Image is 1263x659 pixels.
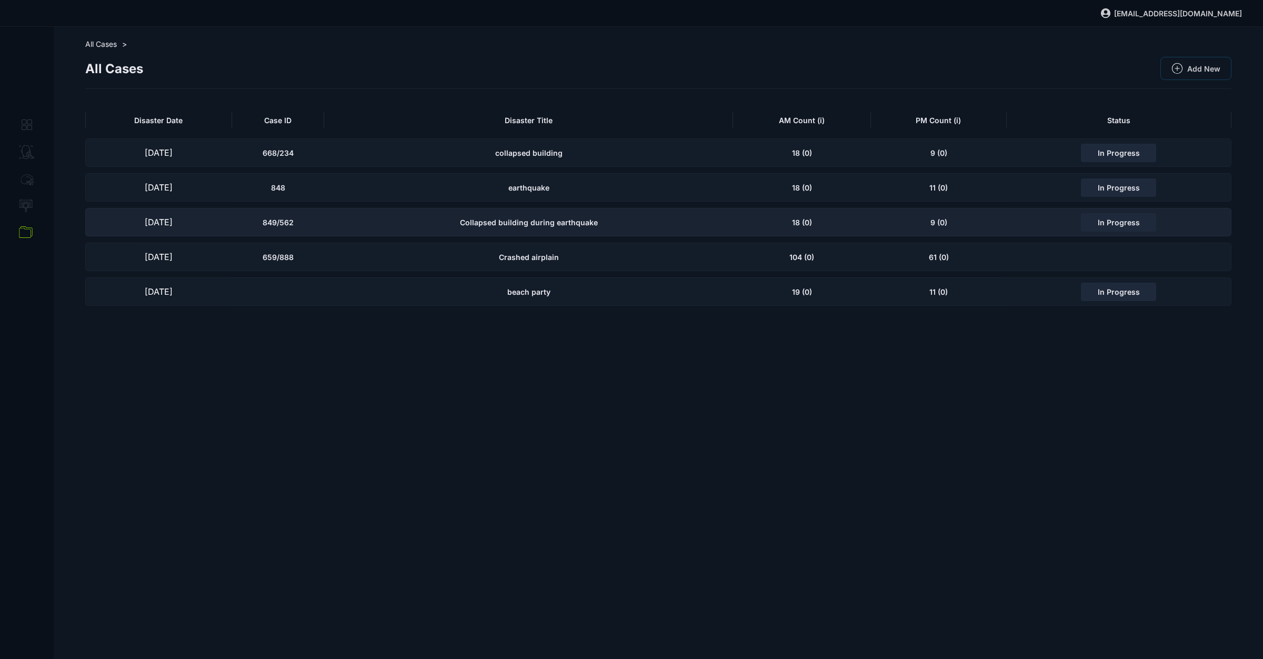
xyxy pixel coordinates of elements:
span: 668/234 [263,148,294,157]
span: 18 (0) [792,218,812,227]
span: 659/888 [263,253,294,262]
div: [DATE] [85,243,232,271]
span: Collapsed building during earthquake [460,218,598,227]
div: [DATE] [85,173,232,202]
span: collapsed building [495,148,563,157]
span: beach party [507,287,550,296]
span: 9 (0) [930,218,947,227]
span: Add New [1187,64,1220,73]
span: Case ID [264,116,292,125]
span: [EMAIL_ADDRESS][DOMAIN_NAME] [1114,9,1242,18]
span: 18 (0) [792,183,812,192]
img: svg%3e [1100,7,1111,19]
span: In Progress [1098,183,1140,192]
div: [DATE] [85,277,232,306]
span: Disaster Title [505,116,553,125]
span: AM Count (i) [779,116,825,125]
div: [DATE] [85,208,232,236]
span: 19 (0) [792,287,812,296]
span: PM Count (i) [916,116,961,125]
span: 104 (0) [789,253,814,262]
span: 61 (0) [929,253,949,262]
span: earthquake [508,183,549,192]
span: 18 (0) [792,148,812,157]
span: > [122,39,127,48]
button: Add New [1160,57,1231,80]
span: 848 [271,183,285,192]
span: In Progress [1098,287,1140,296]
span: 849/562 [263,218,294,227]
span: 9 (0) [930,148,947,157]
span: All Cases [85,39,117,48]
span: 11 (0) [929,287,948,296]
span: In Progress [1098,218,1140,227]
span: Crashed airplain [499,253,559,262]
span: All Cases [85,61,143,76]
span: Status [1107,116,1130,125]
span: Disaster Date [134,116,183,125]
div: [DATE] [85,138,232,167]
span: 11 (0) [929,183,948,192]
span: In Progress [1098,148,1140,157]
